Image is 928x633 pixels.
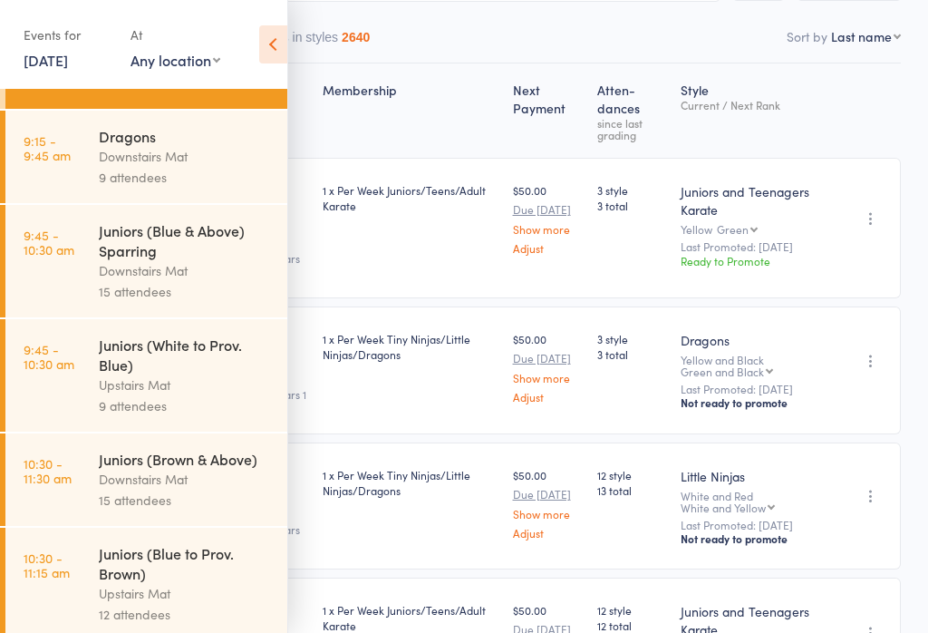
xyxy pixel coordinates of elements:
time: 10:30 - 11:30 am [24,456,72,485]
div: Current / Next Rank [681,99,827,111]
small: Due [DATE] [513,488,583,501]
div: Juniors (Brown & Above) [99,449,272,469]
div: Upstairs Mat [99,583,272,604]
div: Downstairs Mat [99,469,272,490]
div: Last name [831,27,892,45]
a: 9:45 -10:30 amJuniors (Blue & Above) SparringDownstairs Mat15 attendees [5,205,287,317]
div: White and Yellow [681,502,766,513]
div: Juniors (Blue to Prov. Brown) [99,543,272,583]
div: Juniors (Blue & Above) Sparring [99,220,272,260]
div: Events for [24,20,112,50]
div: 1 x Per Week Tiny Ninjas/Little Ninjas/Dragons [323,331,498,362]
a: Adjust [513,242,583,254]
div: Little Ninjas [681,467,827,485]
div: 1 x Per Week Juniors/Teens/Adult Karate [323,602,498,633]
a: 9:45 -10:30 amJuniors (White to Prov. Blue)Upstairs Mat9 attendees [5,319,287,432]
small: Last Promoted: [DATE] [681,383,827,395]
div: Juniors (White to Prov. Blue) [99,335,272,375]
small: Last Promoted: [DATE] [681,519,827,531]
time: 9:45 - 10:30 am [24,342,74,371]
div: Any location [130,50,220,70]
div: Upstairs Mat [99,375,272,395]
div: Downstairs Mat [99,260,272,281]
span: 3 style [597,182,666,198]
span: 13 total [597,482,666,498]
div: 15 attendees [99,490,272,511]
a: 9:15 -9:45 amDragonsDownstairs Mat9 attendees [5,111,287,203]
a: [DATE] [24,50,68,70]
time: 9:45 - 10:30 am [24,228,74,257]
label: Sort by [787,27,827,45]
div: Membership [315,72,505,150]
time: 10:30 - 11:15 am [24,550,70,579]
div: 12 attendees [99,604,272,625]
div: Ready to Promote [681,253,827,268]
div: Not ready to promote [681,395,827,410]
a: Adjust [513,391,583,403]
a: Show more [513,223,583,235]
span: 12 total [597,618,666,633]
div: Yellow and Black [681,354,827,377]
div: $50.00 [513,467,583,539]
div: Style [673,72,835,150]
span: 12 style [597,467,666,482]
div: At [130,20,220,50]
span: 3 style [597,331,666,346]
span: 12 style [597,602,666,618]
div: $50.00 [513,182,583,254]
div: Dragons [681,331,827,349]
div: Green and Black [681,365,764,377]
div: 9 attendees [99,395,272,416]
a: Show more [513,508,583,520]
div: Green [717,223,749,235]
a: 10:30 -11:30 amJuniors (Brown & Above)Downstairs Mat15 attendees [5,433,287,526]
small: Last Promoted: [DATE] [681,240,827,253]
div: Not ready to promote [681,531,827,546]
div: $50.00 [513,331,583,403]
div: 1 x Per Week Tiny Ninjas/Little Ninjas/Dragons [323,467,498,498]
div: Yellow [681,223,827,235]
span: 3 total [597,198,666,213]
small: Due [DATE] [513,352,583,365]
div: Next Payment [506,72,590,150]
time: 9:15 - 9:45 am [24,133,71,162]
div: Juniors and Teenagers Karate [681,182,827,219]
div: 9 attendees [99,167,272,188]
div: 1 x Per Week Juniors/Teens/Adult Karate [323,182,498,213]
button: Others in styles2640 [251,21,371,63]
div: Downstairs Mat [99,146,272,167]
div: White and Red [681,490,827,513]
div: Atten­dances [590,72,673,150]
a: Adjust [513,527,583,539]
div: since last grading [597,117,666,141]
span: 3 total [597,346,666,362]
div: 15 attendees [99,281,272,302]
div: Dragons [99,126,272,146]
div: 2640 [342,30,370,44]
a: Show more [513,372,583,384]
small: Due [DATE] [513,203,583,216]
